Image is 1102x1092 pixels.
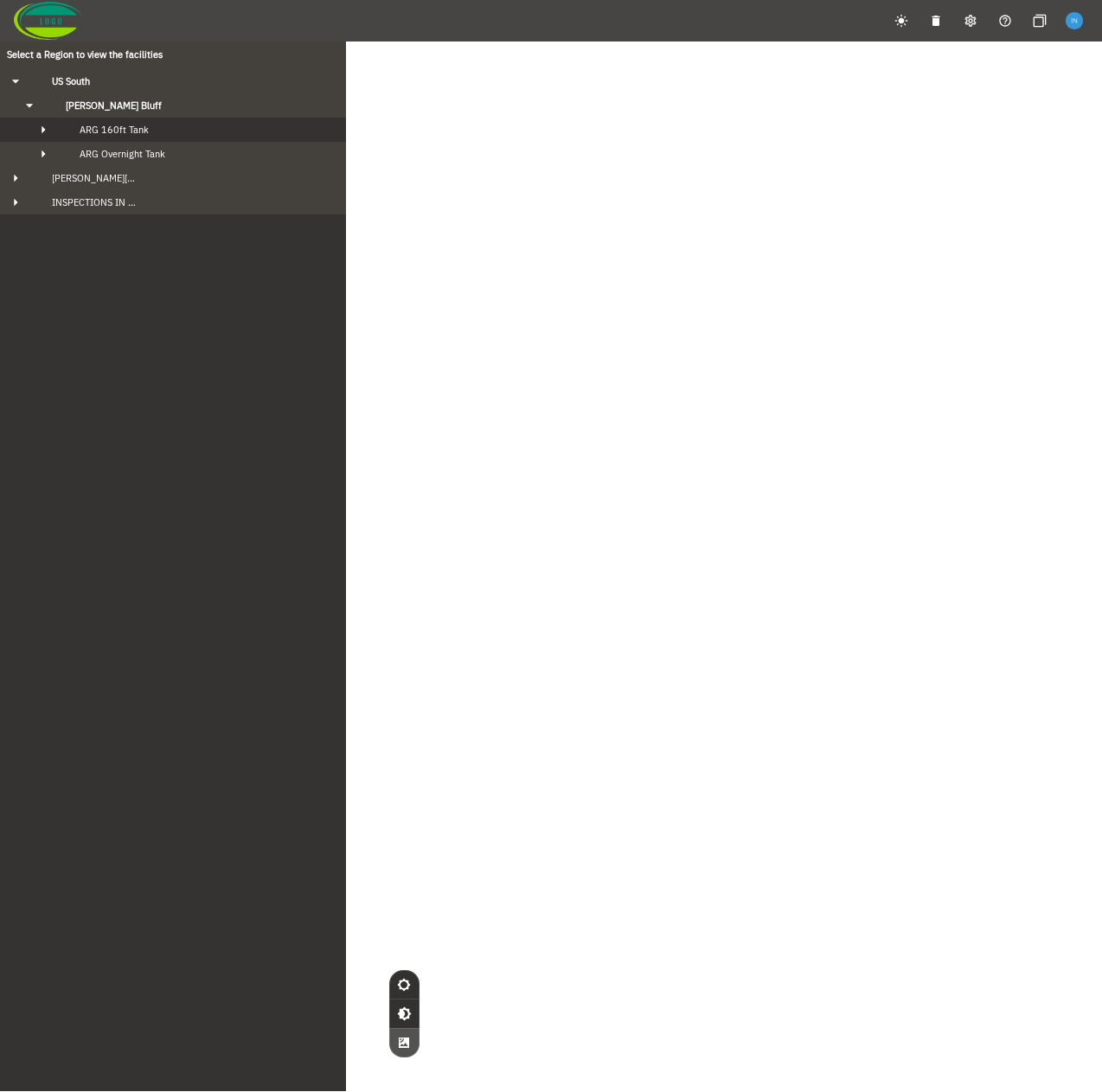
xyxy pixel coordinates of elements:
[66,99,162,112] span: [PERSON_NAME] Bluff
[38,172,140,184] span: [PERSON_NAME][GEOGRAPHIC_DATA]
[80,148,165,160] span: ARG Overnight Tank
[80,124,149,136] span: ARG 160ft Tank
[1066,12,1082,29] img: f6ffcea323530ad0f5eeb9c9447a59c5
[38,75,90,87] span: US South
[14,2,82,40] img: Company Logo
[38,196,140,208] span: INSPECTIONS IN REVIEW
